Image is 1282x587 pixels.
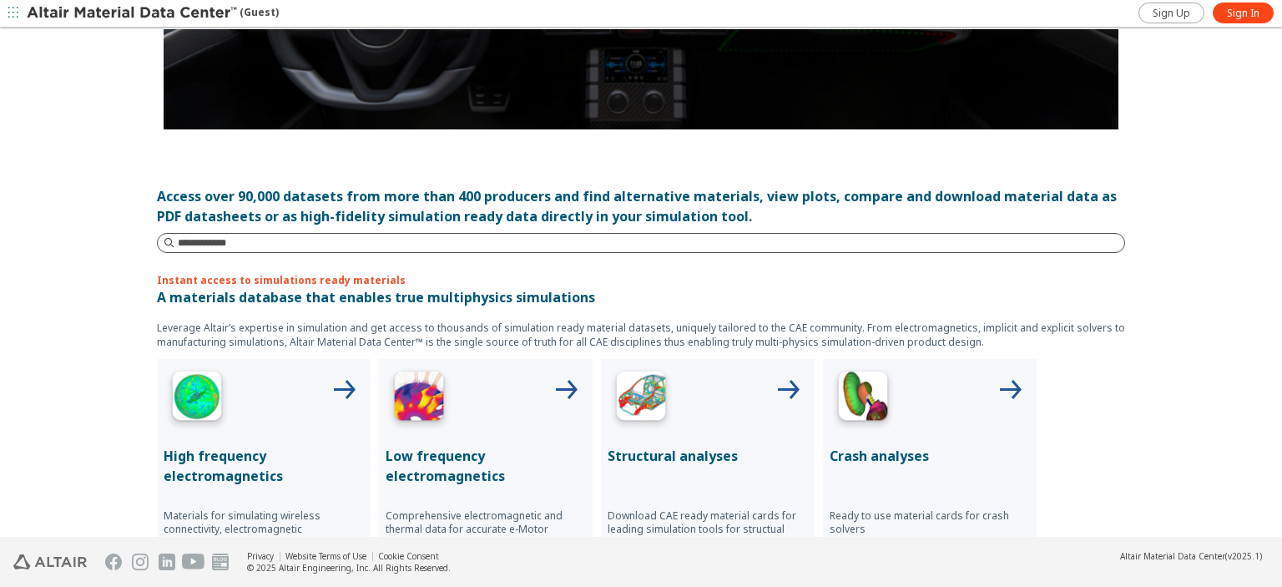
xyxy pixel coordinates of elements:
[157,321,1125,349] p: Leverage Altair’s expertise in simulation and get access to thousands of simulation ready materia...
[1120,550,1262,562] div: (v2025.1)
[157,287,1125,307] p: A materials database that enables true multiphysics simulations
[386,446,586,486] p: Low frequency electromagnetics
[608,366,674,433] img: Structural Analyses Icon
[830,446,1030,466] p: Crash analyses
[379,359,593,573] button: Low Frequency IconLow frequency electromagneticsComprehensive electromagnetic and thermal data fo...
[13,554,87,569] img: Altair Engineering
[285,550,366,562] a: Website Terms of Use
[608,509,808,549] p: Download CAE ready material cards for leading simulation tools for structual analyses
[830,509,1030,536] p: Ready to use material cards for crash solvers
[608,446,808,466] p: Structural analyses
[27,5,240,22] img: Altair Material Data Center
[386,366,452,433] img: Low Frequency Icon
[27,5,279,22] div: (Guest)
[378,550,439,562] a: Cookie Consent
[1153,7,1190,20] span: Sign Up
[164,446,364,486] p: High frequency electromagnetics
[1120,550,1225,562] span: Altair Material Data Center
[823,359,1037,573] button: Crash Analyses IconCrash analysesReady to use material cards for crash solvers
[164,509,364,549] p: Materials for simulating wireless connectivity, electromagnetic compatibility, radar cross sectio...
[157,186,1125,226] div: Access over 90,000 datasets from more than 400 producers and find alternative materials, view plo...
[157,359,371,573] button: High Frequency IconHigh frequency electromagneticsMaterials for simulating wireless connectivity,...
[601,359,815,573] button: Structural Analyses IconStructural analysesDownload CAE ready material cards for leading simulati...
[386,509,586,549] p: Comprehensive electromagnetic and thermal data for accurate e-Motor simulations with Altair FLUX
[247,550,274,562] a: Privacy
[1227,7,1259,20] span: Sign In
[247,562,451,574] div: © 2025 Altair Engineering, Inc. All Rights Reserved.
[164,366,230,433] img: High Frequency Icon
[1138,3,1204,23] a: Sign Up
[1213,3,1274,23] a: Sign In
[157,273,1125,287] p: Instant access to simulations ready materials
[830,366,896,433] img: Crash Analyses Icon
